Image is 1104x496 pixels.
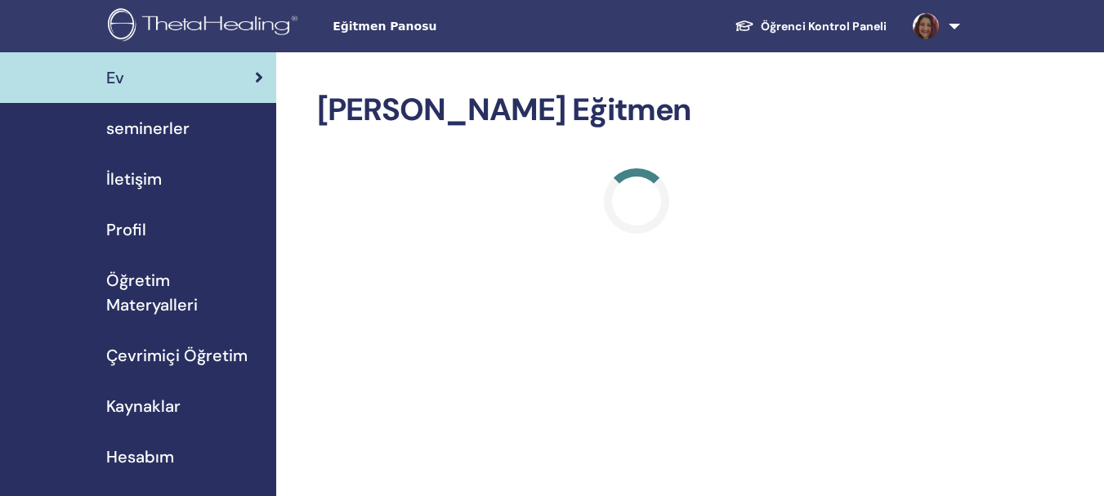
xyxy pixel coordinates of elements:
span: seminerler [106,116,190,141]
span: Çevrimiçi Öğretim [106,343,248,368]
img: logo.png [108,8,303,45]
span: Ev [106,65,124,90]
span: Profil [106,217,146,242]
h2: [PERSON_NAME] Eğitmen [317,92,957,129]
img: default.jpg [913,13,939,39]
span: Eğitmen Panosu [333,18,578,35]
span: İletişim [106,167,162,191]
a: Öğrenci Kontrol Paneli [722,11,900,42]
span: Öğretim Materyalleri [106,268,263,317]
span: Kaynaklar [106,394,181,418]
img: graduation-cap-white.svg [735,19,754,33]
span: Hesabım [106,445,174,469]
